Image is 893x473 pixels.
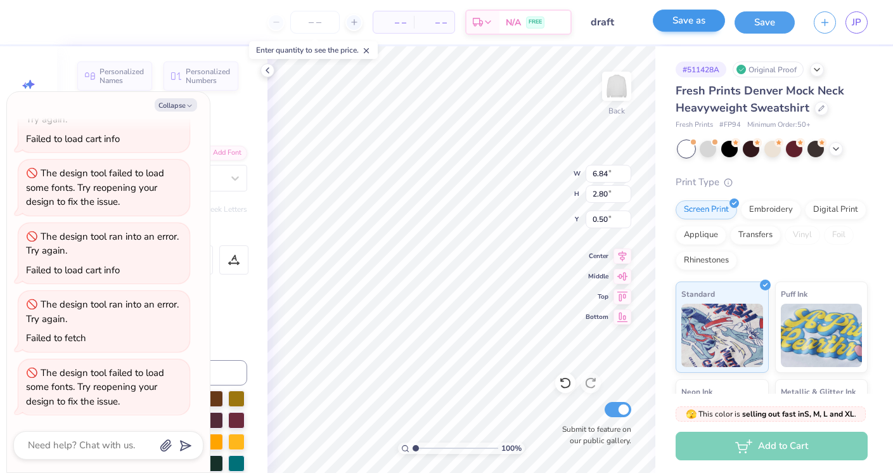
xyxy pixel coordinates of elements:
[686,408,856,420] span: This color is .
[529,18,542,27] span: FREE
[733,62,804,77] div: Original Proof
[586,292,608,301] span: Top
[676,83,844,115] span: Fresh Prints Denver Mock Neck Heavyweight Sweatshirt
[26,298,179,325] div: The design tool ran into an error. Try again.
[676,62,726,77] div: # 511428A
[26,133,120,145] div: Failed to load cart info
[686,408,697,420] span: 🫣
[730,226,781,245] div: Transfers
[26,167,164,208] div: The design tool failed to load some fonts. Try reopening your design to fix the issue.
[681,287,715,301] span: Standard
[676,175,868,190] div: Print Type
[676,226,726,245] div: Applique
[249,41,378,59] div: Enter quantity to see the price.
[608,105,625,117] div: Back
[852,15,861,30] span: JP
[735,11,795,34] button: Save
[781,304,863,367] img: Puff Ink
[747,120,811,131] span: Minimum Order: 50 +
[653,10,725,32] button: Save as
[845,11,868,34] a: JP
[186,67,231,85] span: Personalized Numbers
[781,385,856,398] span: Metallic & Glitter Ink
[681,385,712,398] span: Neon Ink
[100,67,145,85] span: Personalized Names
[26,264,120,276] div: Failed to load cart info
[741,200,801,219] div: Embroidery
[501,443,522,454] span: 100 %
[805,200,866,219] div: Digital Print
[676,200,737,219] div: Screen Print
[785,226,820,245] div: Vinyl
[604,74,629,99] img: Back
[506,16,521,29] span: N/A
[421,16,447,29] span: – –
[197,146,247,160] div: Add Font
[824,226,854,245] div: Foil
[26,332,86,344] div: Failed to fetch
[381,16,406,29] span: – –
[676,120,713,131] span: Fresh Prints
[290,11,340,34] input: – –
[719,120,741,131] span: # FP94
[586,272,608,281] span: Middle
[581,10,643,35] input: Untitled Design
[742,409,854,419] strong: selling out fast in S, M, L and XL
[26,366,164,408] div: The design tool failed to load some fonts. Try reopening your design to fix the issue.
[681,304,763,367] img: Standard
[586,313,608,321] span: Bottom
[155,98,197,112] button: Collapse
[586,252,608,261] span: Center
[781,287,807,301] span: Puff Ink
[555,424,631,446] label: Submit to feature on our public gallery.
[26,230,179,257] div: The design tool ran into an error. Try again.
[676,251,737,270] div: Rhinestones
